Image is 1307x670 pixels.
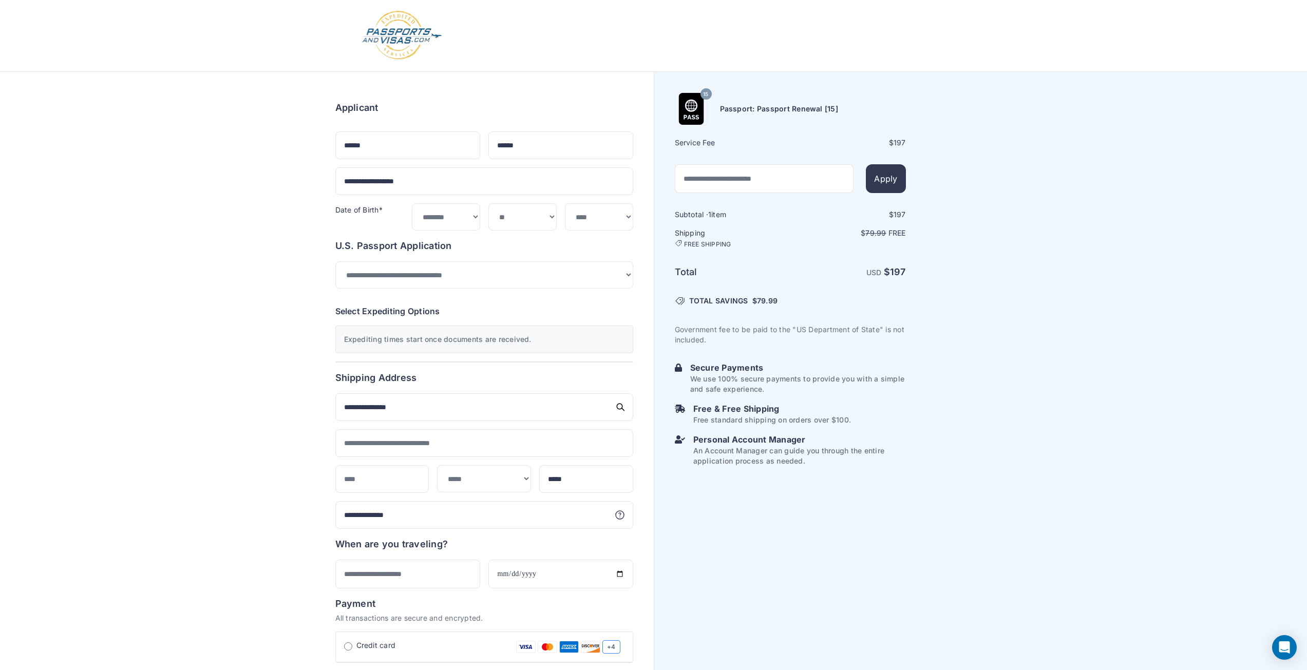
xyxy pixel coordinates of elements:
[581,640,600,654] img: Discover
[693,433,906,446] h6: Personal Account Manager
[752,296,778,306] span: $
[675,324,906,345] p: Government fee to be paid to the "US Department of State" is not included.
[693,415,851,425] p: Free standard shipping on orders over $100.
[894,138,906,147] span: 197
[335,326,633,353] div: Expediting times start once documents are received.
[890,266,906,277] span: 197
[703,88,708,101] span: 15
[866,268,882,277] span: USD
[335,537,448,551] h6: When are you traveling?
[791,228,906,238] p: $
[335,613,633,623] p: All transactions are secure and encrypted.
[335,239,633,253] h6: U.S. Passport Application
[865,228,886,237] span: 79.99
[675,93,707,125] img: Product Name
[689,296,748,306] span: TOTAL SAVINGS
[690,361,906,374] h6: Secure Payments
[690,374,906,394] p: We use 100% secure payments to provide you with a simple and safe experience.
[884,266,906,277] strong: $
[335,305,633,317] h6: Select Expediting Options
[720,104,838,114] h6: Passport: Passport Renewal [15]
[335,597,633,611] h6: Payment
[888,228,906,237] span: Free
[866,164,905,193] button: Apply
[356,640,396,650] span: Credit card
[361,10,443,61] img: Logo
[675,209,789,220] h6: Subtotal · item
[894,210,906,219] span: 197
[335,371,633,385] h6: Shipping Address
[693,403,851,415] h6: Free & Free Shipping
[516,640,536,654] img: Visa Card
[757,296,778,305] span: 79.99
[335,205,383,214] label: Date of Birth*
[791,138,906,148] div: $
[335,101,378,115] h6: Applicant
[693,446,906,466] p: An Account Manager can guide you through the entire application process as needed.
[559,640,579,654] img: Amex
[675,265,789,279] h6: Total
[708,210,711,219] span: 1
[602,640,620,654] span: +4
[615,510,625,520] svg: More information
[684,240,731,248] span: FREE SHIPPING
[791,209,906,220] div: $
[675,138,789,148] h6: Service Fee
[675,228,789,248] h6: Shipping
[538,640,557,654] img: Mastercard
[1272,635,1297,660] div: Open Intercom Messenger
